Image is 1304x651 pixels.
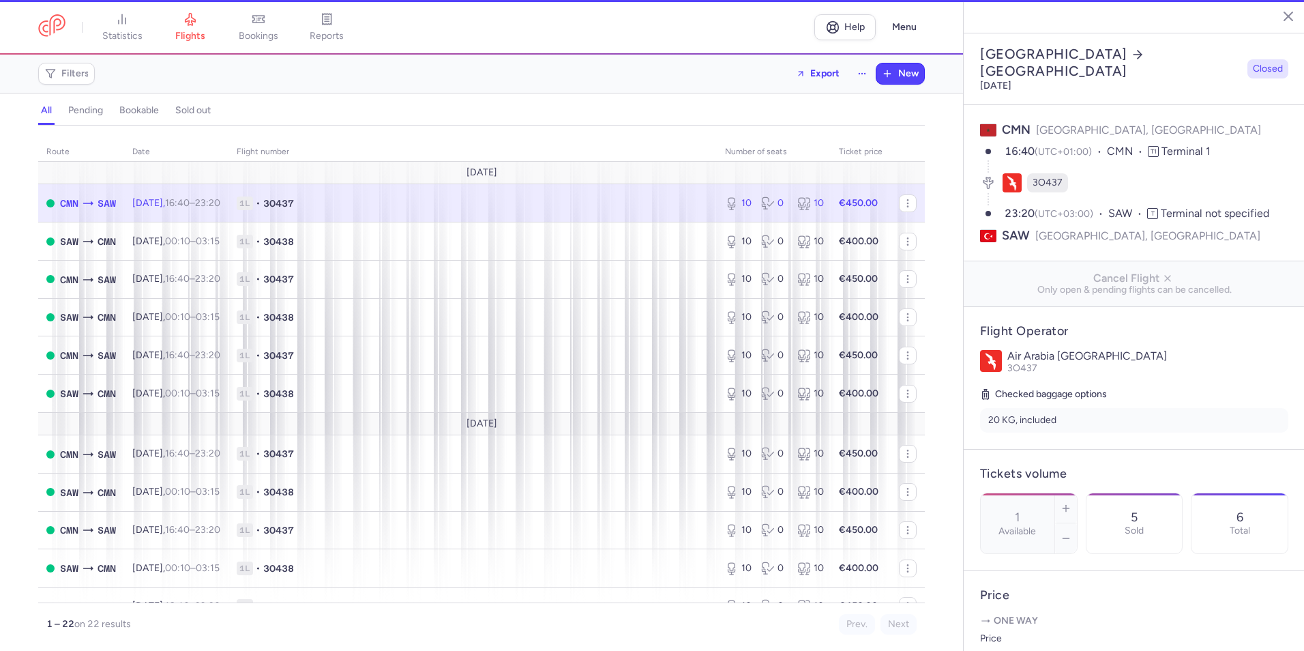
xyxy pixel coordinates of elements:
[761,387,786,401] div: 0
[195,600,220,611] time: 23:20
[256,562,261,575] span: •
[165,273,190,285] time: 16:40
[256,349,261,362] span: •
[725,599,750,613] div: 10
[165,349,220,361] span: –
[74,618,131,630] span: on 22 results
[165,486,190,497] time: 00:10
[839,197,878,209] strong: €450.00
[39,63,94,84] button: Filters
[98,348,116,363] span: SAW
[98,310,116,325] span: CMN
[60,386,78,401] span: SAW
[98,272,116,287] span: SAW
[132,562,220,574] span: [DATE],
[1161,207,1269,220] span: Terminal not specified
[466,418,497,429] span: [DATE]
[165,197,220,209] span: –
[1036,124,1261,136] span: [GEOGRAPHIC_DATA], [GEOGRAPHIC_DATA]
[256,599,261,613] span: •
[132,524,220,536] span: [DATE],
[46,618,74,630] strong: 1 – 22
[263,562,294,575] span: 3O438
[725,387,750,401] div: 10
[237,197,253,210] span: 1L
[1125,525,1144,536] p: Sold
[998,526,1036,537] label: Available
[1002,122,1031,137] span: CMN
[1035,208,1093,220] span: (UTC+03:00)
[60,272,78,287] span: CMN
[980,588,1288,603] h4: Price
[980,350,1002,372] img: Air Arabia Maroc logo
[237,562,253,575] span: 1L
[263,272,294,286] span: 3O437
[725,310,750,324] div: 10
[980,614,1288,628] p: One way
[195,273,220,285] time: 23:20
[60,196,78,211] span: CMN
[256,485,261,499] span: •
[196,562,220,574] time: 03:15
[237,599,253,613] span: 1L
[975,272,1294,285] span: Cancel Flight
[1107,144,1148,160] span: CMN
[237,235,253,248] span: 1L
[263,523,294,537] span: 3O437
[980,46,1242,80] h2: [GEOGRAPHIC_DATA] [GEOGRAPHIC_DATA]
[761,235,786,248] div: 0
[797,272,823,286] div: 10
[195,197,220,209] time: 23:20
[132,600,220,611] span: [DATE],
[256,447,261,461] span: •
[1236,510,1243,524] p: 6
[980,80,1011,91] time: [DATE]
[263,197,294,210] span: 3O437
[237,349,253,362] span: 1L
[797,310,823,324] div: 10
[725,447,750,461] div: 10
[165,600,190,611] time: 16:40
[196,388,220,399] time: 03:15
[1131,510,1138,524] p: 5
[98,196,116,211] span: SAW
[165,448,220,459] span: –
[165,562,190,574] time: 00:10
[797,562,823,575] div: 10
[1035,146,1092,158] span: (UTC+01:00)
[980,408,1288,433] li: 20 KG, included
[980,386,1288,403] h5: Checked baggage options
[761,349,786,362] div: 0
[1230,525,1250,536] p: Total
[68,104,103,117] h4: pending
[165,349,190,361] time: 16:40
[898,68,919,79] span: New
[132,448,220,459] span: [DATE],
[98,485,116,500] span: CMN
[797,349,823,362] div: 10
[98,234,116,249] span: CMN
[761,523,786,537] div: 0
[839,524,878,536] strong: €450.00
[263,387,294,401] span: 3O438
[980,466,1288,482] h4: Tickets volume
[237,523,253,537] span: 1L
[797,447,823,461] div: 10
[60,523,78,538] span: CMN
[725,562,750,575] div: 10
[263,485,294,499] span: 3O438
[263,349,294,362] span: 3O437
[884,14,925,40] button: Menu
[797,235,823,248] div: 10
[725,485,750,499] div: 10
[797,599,823,613] div: 10
[844,22,865,32] span: Help
[975,285,1294,295] span: Only open & pending flights can be cancelled.
[1005,145,1035,158] time: 16:40
[831,142,891,162] th: Ticket price
[839,311,878,323] strong: €400.00
[256,272,261,286] span: •
[132,197,220,209] span: [DATE],
[165,311,220,323] span: –
[256,197,261,210] span: •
